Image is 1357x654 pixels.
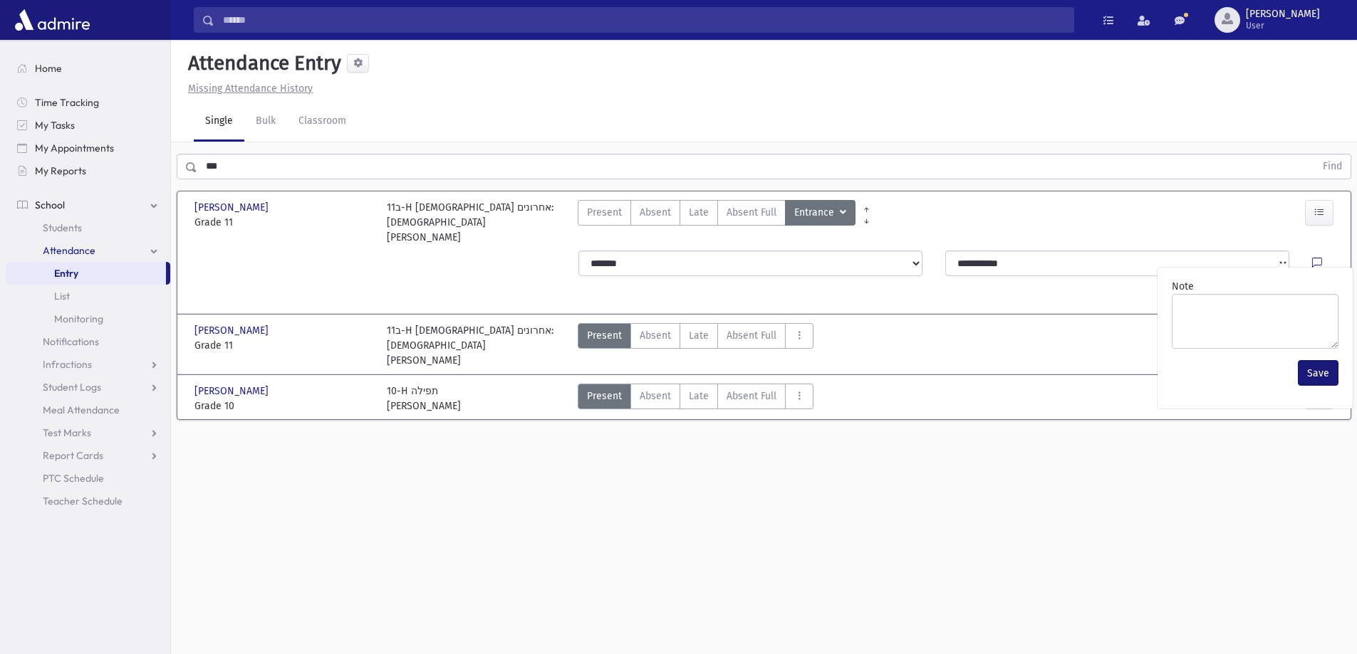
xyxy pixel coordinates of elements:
[54,312,103,325] span: Monitoring
[727,205,776,220] span: Absent Full
[6,353,170,376] a: Infractions
[35,199,65,211] span: School
[640,205,671,220] span: Absent
[6,137,170,159] a: My Appointments
[43,495,123,507] span: Teacher Schedule
[287,102,358,142] a: Classroom
[1172,279,1194,294] label: Note
[6,376,170,399] a: Student Logs
[43,244,95,257] span: Attendance
[6,114,170,137] a: My Tasks
[6,91,170,114] a: Time Tracking
[35,96,99,109] span: Time Tracking
[587,328,622,343] span: Present
[43,426,91,439] span: Test Marks
[578,384,813,413] div: AttTypes
[6,285,170,307] a: List
[194,200,271,215] span: [PERSON_NAME]
[54,267,78,280] span: Entry
[214,7,1073,33] input: Search
[182,51,341,75] h5: Attendance Entry
[587,205,622,220] span: Present
[6,490,170,512] a: Teacher Schedule
[6,57,170,80] a: Home
[43,449,103,462] span: Report Cards
[1246,20,1320,31] span: User
[54,290,70,302] span: List
[43,381,101,394] span: Student Logs
[6,239,170,262] a: Attendance
[6,307,170,330] a: Monitoring
[43,404,120,416] span: Meal Attendance
[35,142,114,154] span: My Appointments
[6,399,170,421] a: Meal Attendance
[182,83,313,95] a: Missing Attendance History
[194,323,271,338] span: [PERSON_NAME]
[640,328,671,343] span: Absent
[11,6,93,34] img: AdmirePro
[689,205,709,220] span: Late
[578,323,813,368] div: AttTypes
[6,216,170,239] a: Students
[587,389,622,404] span: Present
[35,119,75,132] span: My Tasks
[578,200,856,245] div: AttTypes
[35,164,86,177] span: My Reports
[6,159,170,182] a: My Reports
[6,194,170,216] a: School
[6,467,170,490] a: PTC Schedule
[194,102,244,142] a: Single
[785,200,856,226] button: Entrance
[194,338,373,353] span: Grade 11
[194,399,373,413] span: Grade 10
[689,328,709,343] span: Late
[188,83,313,95] u: Missing Attendance History
[244,102,287,142] a: Bulk
[194,215,373,230] span: Grade 11
[6,262,166,285] a: Entry
[387,200,565,245] div: 11ב-H [DEMOGRAPHIC_DATA] אחרונים: [DEMOGRAPHIC_DATA] [PERSON_NAME]
[35,62,62,75] span: Home
[6,421,170,444] a: Test Marks
[794,205,837,221] span: Entrance
[194,384,271,399] span: [PERSON_NAME]
[43,335,99,348] span: Notifications
[6,330,170,353] a: Notifications
[1298,360,1338,386] button: Save
[640,389,671,404] span: Absent
[1314,154,1351,179] button: Find
[1246,9,1320,20] span: [PERSON_NAME]
[43,472,104,485] span: PTC Schedule
[387,384,461,413] div: 10-H תפילה [PERSON_NAME]
[387,323,565,368] div: 11ב-H [DEMOGRAPHIC_DATA] אחרונים: [DEMOGRAPHIC_DATA] [PERSON_NAME]
[727,328,776,343] span: Absent Full
[43,358,92,371] span: Infractions
[43,221,82,234] span: Students
[689,389,709,404] span: Late
[6,444,170,467] a: Report Cards
[727,389,776,404] span: Absent Full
